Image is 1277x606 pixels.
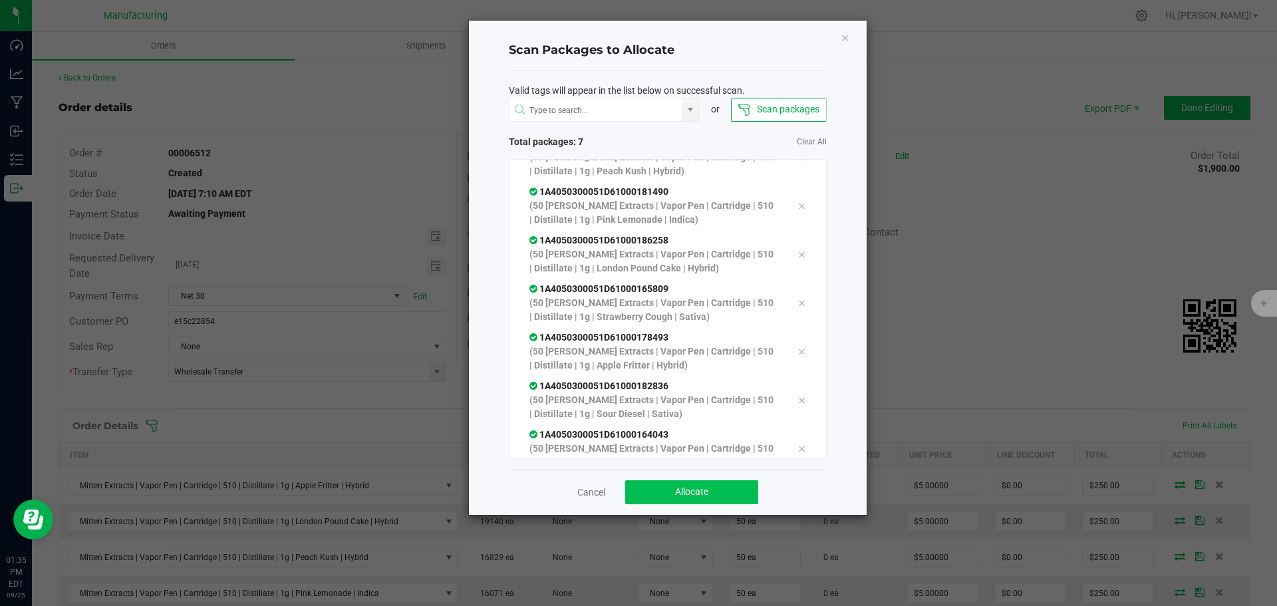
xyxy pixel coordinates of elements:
[529,296,778,324] p: (50 [PERSON_NAME] Extracts | Vapor Pen | Cartridge | 510 | Distillate | 1g | Strawberry Cough | S...
[529,283,668,294] span: 1A4050300051D61000165809
[529,186,539,197] span: In Sync
[509,84,745,98] span: Valid tags will appear in the list below on successful scan.
[509,98,682,122] input: NO DATA FOUND
[529,380,668,391] span: 1A4050300051D61000182836
[529,393,778,421] p: (50 [PERSON_NAME] Extracts | Vapor Pen | Cartridge | 510 | Distillate | 1g | Sour Diesel | Sativa)
[787,440,815,456] div: Remove tag
[13,500,53,539] iframe: Resource center
[529,380,539,391] span: In Sync
[529,429,539,440] span: In Sync
[529,332,539,343] span: In Sync
[841,29,850,45] button: Close
[529,429,668,440] span: 1A4050300051D61000164043
[675,486,708,497] span: Allocate
[787,246,815,262] div: Remove tag
[529,199,778,227] p: (50 [PERSON_NAME] Extracts | Vapor Pen | Cartridge | 510 | Distillate | 1g | Pink Lemonade | Indica)
[509,42,827,59] h4: Scan Packages to Allocate
[529,442,778,470] p: (50 [PERSON_NAME] Extracts | Vapor Pen | Cartridge | 510 | Distillate | 1g | Super Lemon Haze | S...
[787,392,815,408] div: Remove tag
[787,343,815,359] div: Remove tag
[797,136,827,148] a: Clear All
[509,135,668,149] span: Total packages: 7
[529,283,539,294] span: In Sync
[731,98,826,122] button: Scan packages
[529,235,539,245] span: In Sync
[577,486,605,499] a: Cancel
[529,150,778,178] p: (50 [PERSON_NAME] Extracts | Vapor Pen | Cartridge | 510 | Distillate | 1g | Peach Kush | Hybrid)
[787,295,815,311] div: Remove tag
[787,198,815,214] div: Remove tag
[529,247,778,275] p: (50 [PERSON_NAME] Extracts | Vapor Pen | Cartridge | 510 | Distillate | 1g | London Pound Cake | ...
[699,102,731,116] div: or
[625,480,758,504] button: Allocate
[529,186,668,197] span: 1A4050300051D61000181490
[529,332,668,343] span: 1A4050300051D61000178493
[529,345,778,373] p: (50 [PERSON_NAME] Extracts | Vapor Pen | Cartridge | 510 | Distillate | 1g | Apple Fritter | Hybrid)
[529,235,668,245] span: 1A4050300051D61000186258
